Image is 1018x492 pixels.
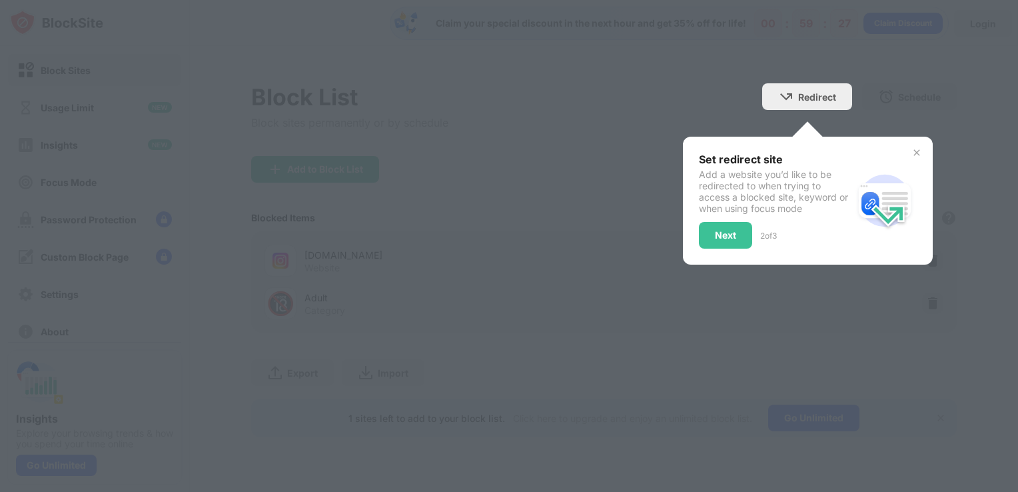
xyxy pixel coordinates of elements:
div: Set redirect site [699,153,853,166]
div: 2 of 3 [760,231,777,241]
div: Add a website you’d like to be redirected to when trying to access a blocked site, keyword or whe... [699,169,853,214]
img: redirect.svg [853,169,917,233]
div: Redirect [798,91,836,103]
img: x-button.svg [911,147,922,158]
div: Next [715,230,736,241]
